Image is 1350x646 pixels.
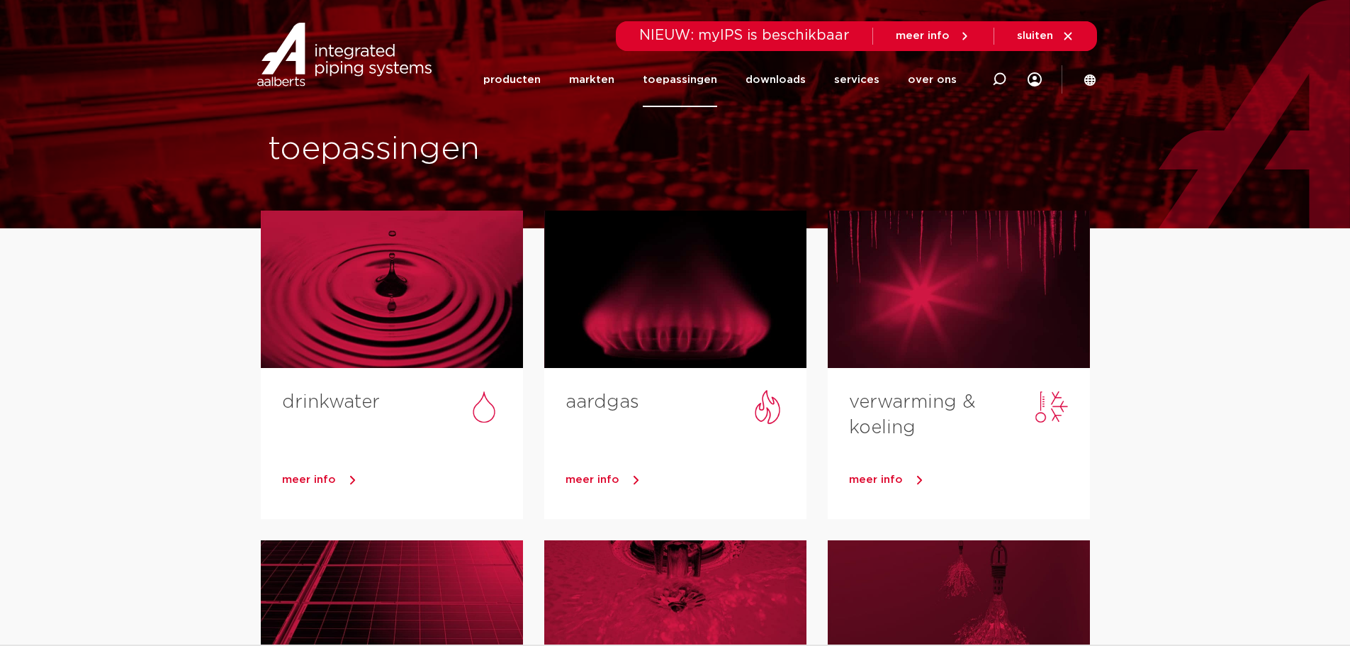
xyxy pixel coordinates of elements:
div: my IPS [1028,51,1042,108]
h1: toepassingen [268,127,668,172]
a: meer info [566,469,806,491]
span: sluiten [1017,30,1053,41]
a: aardgas [566,393,639,411]
span: meer info [566,474,619,485]
a: toepassingen [643,52,717,107]
a: services [834,52,879,107]
a: sluiten [1017,30,1074,43]
span: meer info [896,30,950,41]
a: drinkwater [282,393,380,411]
a: meer info [849,469,1090,491]
span: meer info [282,474,336,485]
a: producten [483,52,541,107]
a: markten [569,52,614,107]
a: downloads [746,52,806,107]
a: meer info [896,30,971,43]
a: verwarming & koeling [849,393,976,437]
span: meer info [849,474,903,485]
a: meer info [282,469,523,491]
span: NIEUW: myIPS is beschikbaar [639,28,850,43]
nav: Menu [483,52,957,107]
a: over ons [908,52,957,107]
